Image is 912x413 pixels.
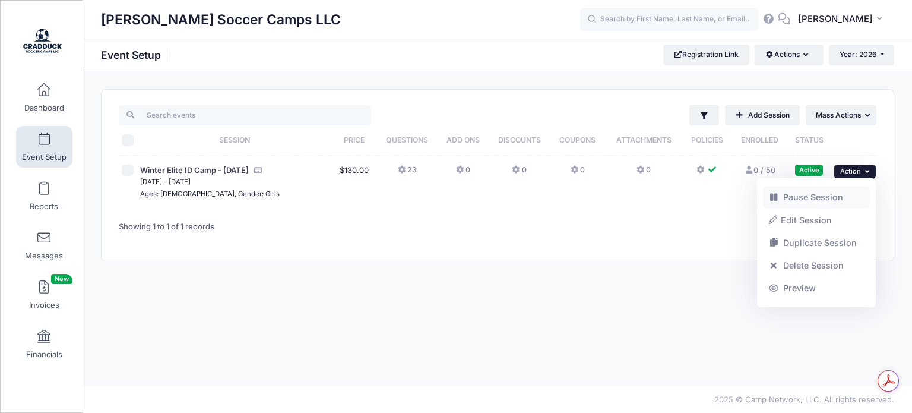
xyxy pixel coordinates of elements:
th: Session [137,125,332,156]
span: Add Ons [446,135,480,144]
a: Cradduck Soccer Camps LLC [1,12,84,69]
th: Status [787,125,831,156]
th: Questions [376,125,438,156]
th: Enrolled [732,125,788,156]
a: Registration Link [663,45,749,65]
span: [PERSON_NAME] [798,12,873,26]
input: Search by First Name, Last Name, or Email... [580,8,758,31]
a: InvoicesNew [16,274,72,316]
span: Coupons [559,135,596,144]
a: Dashboard [16,77,72,118]
span: Policies [691,135,723,144]
span: Winter Elite ID Camp - [DATE] [140,165,249,175]
th: Coupons [550,125,605,156]
span: Financials [26,349,62,360]
a: Add Session [725,105,800,125]
a: Duplicate Session [763,232,870,254]
a: Reports [16,175,72,217]
a: Messages [16,225,72,266]
input: Search events [119,105,371,125]
span: Year: 2026 [840,50,877,59]
a: Edit Session [763,209,870,231]
button: 0 [636,165,651,182]
span: Dashboard [24,103,64,113]
td: $130.00 [332,156,376,209]
a: Event Setup [16,126,72,168]
button: 0 [571,165,585,182]
span: 2025 © Camp Network, LLC. All rights reserved. [714,395,894,404]
button: Action [834,165,876,179]
th: Attachments [605,125,683,156]
span: Event Setup [22,152,66,162]
a: Pause Session [763,186,870,209]
span: Mass Actions [816,111,861,119]
a: Financials [16,323,72,365]
span: Questions [386,135,428,144]
a: 0 / 50 [744,165,775,175]
i: Accepting Credit Card Payments [253,166,262,174]
div: Showing 1 to 1 of 1 records [119,213,214,241]
div: Active [795,165,823,176]
span: Reports [30,201,58,212]
span: Attachments [616,135,672,144]
button: [PERSON_NAME] [790,6,894,33]
span: Invoices [29,300,59,310]
span: Discounts [498,135,541,144]
span: Messages [25,251,63,261]
span: Action [840,167,861,175]
th: Policies [683,125,732,156]
img: Cradduck Soccer Camps LLC [20,18,65,63]
button: 0 [512,165,526,182]
th: Discounts [488,125,550,156]
h1: Event Setup [101,49,171,61]
th: Price [332,125,376,156]
span: New [51,274,72,284]
small: Ages: [DEMOGRAPHIC_DATA], Gender: Girls [140,190,280,198]
button: 0 [456,165,470,182]
button: Actions [755,45,823,65]
button: Year: 2026 [829,45,894,65]
a: Delete Session [763,254,870,277]
a: Preview [763,277,870,299]
button: 23 [398,165,417,182]
small: [DATE] - [DATE] [140,178,191,186]
th: Add Ons [438,125,488,156]
h1: [PERSON_NAME] Soccer Camps LLC [101,6,341,33]
button: Mass Actions [806,105,876,125]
